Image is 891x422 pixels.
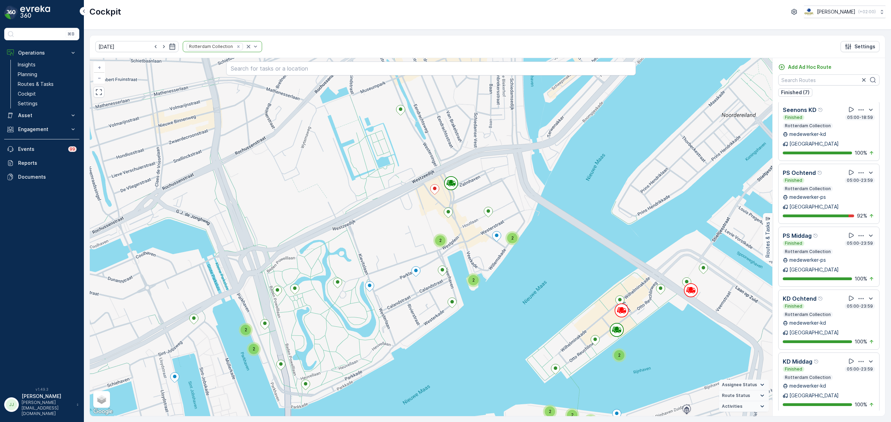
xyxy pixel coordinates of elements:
a: Events99 [4,142,79,156]
p: medewerker-ps [789,257,826,263]
p: Seenons KD [783,106,817,114]
div: 2 [612,348,626,362]
p: Cockpit [18,90,36,97]
p: Finished [784,303,803,309]
img: basis-logo_rgb2x.png [804,8,814,16]
p: 05:00-18:59 [846,115,874,120]
button: Settings [841,41,880,52]
button: Finished (7) [778,88,812,97]
p: Rotterdam Collection [784,186,831,192]
a: Routes & Tasks [15,79,79,89]
img: logo_dark-DEwI_e13.png [20,6,50,19]
div: Help Tooltip Icon [818,107,823,113]
span: Assignee Status [722,382,757,388]
p: Rotterdam Collection [784,312,831,317]
p: [GEOGRAPHIC_DATA] [789,266,839,273]
img: logo [4,6,18,19]
span: v 1.49.3 [4,387,79,391]
p: Finished [784,241,803,246]
p: medewerker-ps [789,194,826,201]
p: 100 % [855,401,867,408]
p: Settings [854,43,875,50]
p: Add Ad Hoc Route [788,64,831,71]
p: Routes & Tasks [18,81,54,88]
p: ( +02:00 ) [858,9,876,15]
p: 05:00-23:59 [846,303,874,309]
a: Open this area in Google Maps (opens a new window) [92,407,115,416]
a: Reports [4,156,79,170]
span: 2 [549,409,551,414]
span: 2 [618,352,621,358]
span: 2 [253,346,255,351]
span: 2 [439,238,442,243]
p: Rotterdam Collection [784,123,831,129]
p: Engagement [18,126,65,133]
p: 05:00-23:59 [846,366,874,372]
p: 05:00-23:59 [846,178,874,183]
div: Help Tooltip Icon [818,296,823,301]
input: dd/mm/yyyy [95,41,179,52]
p: KD Ochtend [783,294,817,303]
button: JJ[PERSON_NAME][PERSON_NAME][EMAIL_ADDRESS][DOMAIN_NAME] [4,393,79,416]
p: [GEOGRAPHIC_DATA] [789,203,839,210]
a: Cockpit [15,89,79,99]
a: Documents [4,170,79,184]
a: Planning [15,70,79,79]
a: Zoom In [94,62,104,73]
div: 2 [565,408,579,422]
p: Cockpit [89,6,121,17]
p: KD Middag [783,357,812,366]
p: 100 % [855,338,867,345]
a: Layers [94,392,109,407]
div: Help Tooltip Icon [817,170,823,176]
span: 2 [511,235,514,241]
input: Search for tasks or a location [226,62,636,75]
div: 2 [239,323,253,337]
p: Documents [18,173,77,180]
span: Route Status [722,393,750,398]
span: − [98,75,101,81]
p: Rotterdam Collection [784,375,831,380]
p: Finished [784,115,803,120]
button: [PERSON_NAME](+02:00) [804,6,885,18]
p: Finished (7) [781,89,810,96]
div: JJ [6,399,17,410]
p: Insights [18,61,36,68]
span: 2 [245,327,247,332]
a: Zoom Out [94,73,104,83]
p: 99 [70,146,75,152]
button: Engagement [4,122,79,136]
p: Settings [18,100,38,107]
span: Activities [722,404,742,409]
p: Operations [18,49,65,56]
p: medewerker-kd [789,131,826,138]
p: Finished [784,366,803,372]
p: Reports [18,160,77,167]
p: Planning [18,71,37,78]
div: Rotterdam Collection [187,43,234,50]
div: 2 [466,273,480,287]
input: Search Routes [778,74,880,86]
summary: Activities [719,401,769,412]
div: 2 [433,234,447,247]
div: 2 [543,405,557,419]
span: 2 [472,277,475,283]
button: Asset [4,108,79,122]
summary: Route Status [719,390,769,401]
p: 92 % [857,212,867,219]
p: PS Middag [783,232,812,240]
p: 05:00-23:59 [846,241,874,246]
p: [GEOGRAPHIC_DATA] [789,329,839,336]
img: Google [92,407,115,416]
p: Routes & Tasks [764,222,771,258]
p: PS Ochtend [783,169,816,177]
p: medewerker-kd [789,319,826,326]
summary: Assignee Status [719,380,769,390]
button: Operations [4,46,79,60]
p: [GEOGRAPHIC_DATA] [789,392,839,399]
span: + [98,64,101,70]
p: 100 % [855,149,867,156]
p: [PERSON_NAME] [22,393,73,400]
div: 2 [247,342,261,356]
p: medewerker-kd [789,382,826,389]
